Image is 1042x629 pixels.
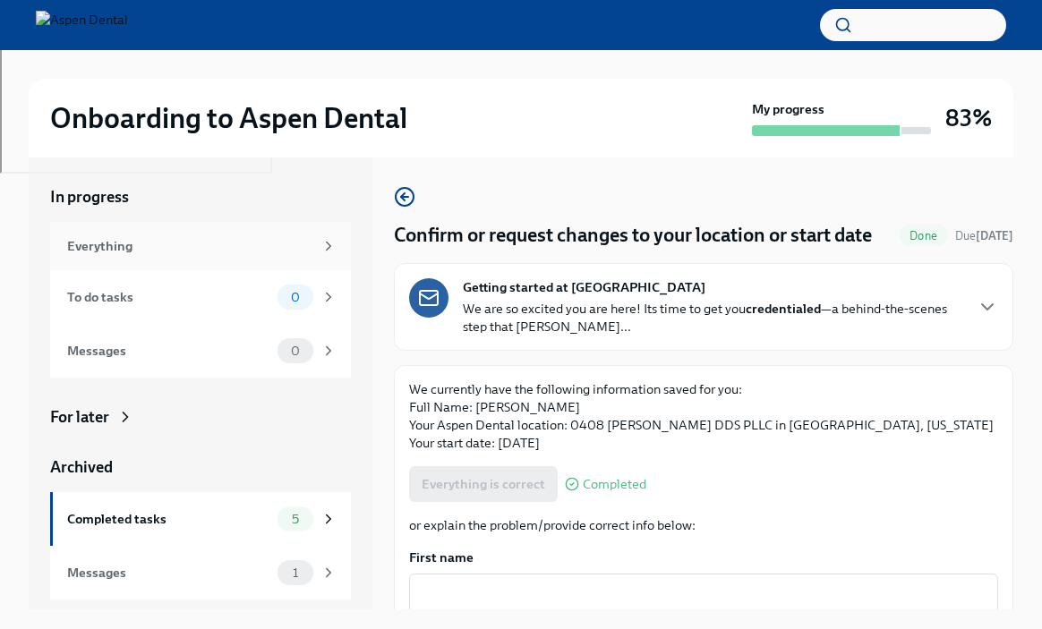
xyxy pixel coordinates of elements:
strong: credentialed [746,301,821,317]
span: 0 [280,344,311,358]
div: Messages [67,341,270,361]
span: 5 [281,513,310,526]
strong: Getting started at [GEOGRAPHIC_DATA] [463,278,705,296]
a: Completed tasks5 [50,492,351,546]
a: For later [50,406,351,428]
label: First name [409,548,998,566]
span: Due [955,229,1013,242]
a: To do tasks0 [50,270,351,324]
a: Everything [50,222,351,270]
div: For later [50,406,109,428]
a: Archived [50,456,351,478]
div: To do tasks [67,287,270,307]
strong: My progress [752,100,824,118]
p: or explain the problem/provide correct info below: [409,516,998,534]
a: In progress [50,186,351,208]
h3: 83% [945,102,992,134]
a: Messages1 [50,546,351,599]
p: We currently have the following information saved for you: Full Name: [PERSON_NAME] Your Aspen De... [409,380,998,452]
p: We are so excited you are here! Its time to get you —a behind-the-scenes step that [PERSON_NAME]... [463,300,962,336]
a: Messages0 [50,324,351,378]
span: August 8th, 2025 07:00 [955,227,1013,244]
span: Done [899,229,948,242]
div: Messages [67,563,270,582]
span: 1 [282,566,309,580]
div: Completed tasks [67,509,270,529]
strong: [DATE] [976,229,1013,242]
h4: Confirm or request changes to your location or start date [394,222,872,249]
img: Aspen Dental [36,11,128,39]
span: 0 [280,291,311,304]
h2: Onboarding to Aspen Dental [50,100,407,136]
span: Completed [583,478,646,491]
div: Everything [67,236,313,256]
